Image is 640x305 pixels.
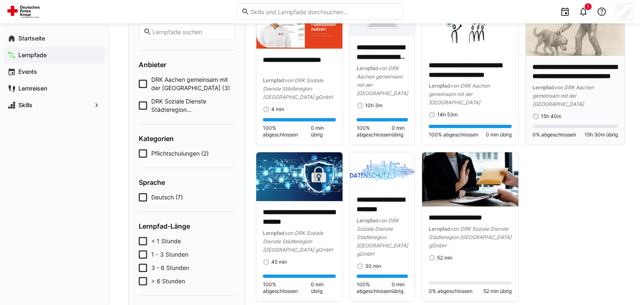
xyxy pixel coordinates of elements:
span: 45 min [271,259,287,265]
span: 4 min [271,106,284,113]
span: > 6 Stunden [151,277,185,285]
span: von DRK Soziale Dienste Städteregion [GEOGRAPHIC_DATA] gGmbH [263,230,333,253]
h4: Sprache [139,178,235,187]
span: 100% abgeschlossen [263,281,311,295]
span: < 1 Stunde [151,237,181,245]
img: image [256,152,342,201]
span: 14h 53m [437,111,457,118]
span: 3 - 6 Stunden [151,264,189,272]
input: Lernpfade suchen [152,28,231,35]
span: 100% abgeschlossen [263,125,311,138]
span: 0 min übrig [392,125,408,138]
span: Lernpfad [263,77,285,83]
span: Pflichtschulungen (2) [151,149,209,158]
span: 10h 3m [365,102,382,109]
span: 15h 30m übrig [585,131,618,138]
span: 1 [587,4,589,9]
input: Skills und Lernpfade durchsuchen… [250,8,399,15]
span: 0 min übrig [486,131,512,138]
span: 0 min übrig [311,125,336,138]
img: image [350,152,415,189]
span: 100% abgeschlossen [357,125,392,138]
span: DRK Soziale Dienste Städteregion [GEOGRAPHIC_DATA] gGmbH (4) [151,97,235,114]
span: 0% abgeschlossen [532,131,576,138]
span: DRK Aachen gemeinsam mit der [GEOGRAPHIC_DATA] (3) [151,76,235,92]
span: von DRK Aachen gemeinsam mit der [GEOGRAPHIC_DATA] [532,84,594,107]
span: 15h 40m [541,113,561,120]
h4: Lernpfad-Länge [139,222,235,230]
span: von DRK Aachen gemeinsam mit der [GEOGRAPHIC_DATA] [429,83,490,106]
span: Lernpfad [532,84,554,91]
span: von DRK Soziale Dienste Städteregion [GEOGRAPHIC_DATA] gGmbH [429,226,511,249]
span: 52 min übrig [483,288,512,295]
span: 100% abgeschlossen [429,131,478,138]
span: 0 min übrig [392,281,408,295]
span: Lernpfad [357,65,378,71]
span: 1 - 3 Stunden [151,250,188,259]
span: 100% abgeschlossen [357,281,392,295]
span: 30 min [365,263,381,270]
span: von DRK Soziale Dienste Städteregion [GEOGRAPHIC_DATA] gGmbH [263,77,333,100]
span: Lernpfad [263,230,285,236]
span: von DRK Soziale Dienste Städteregion [GEOGRAPHIC_DATA] gGmbH [357,217,408,257]
h4: Anbieter [139,60,235,69]
span: 0 min übrig [311,281,336,295]
span: von DRK Aachen gemeinsam mit der [GEOGRAPHIC_DATA] [357,65,408,96]
h4: Kategorien [139,134,235,143]
span: Lernpfad [357,217,378,224]
span: Deutsch (7) [151,193,183,202]
img: image [422,152,518,207]
span: Lernpfad [429,83,450,89]
span: Lernpfad [429,226,450,232]
span: 52 min [437,255,452,261]
span: 0% abgeschlossen [429,288,472,295]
